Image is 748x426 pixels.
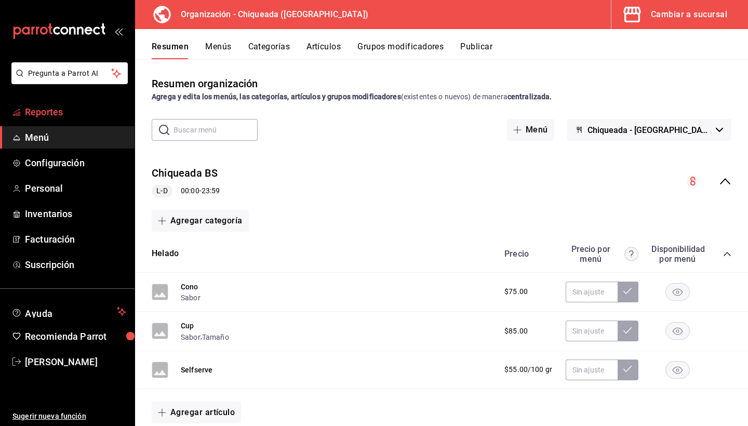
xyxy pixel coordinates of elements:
[504,286,528,297] span: $75.00
[651,7,727,22] div: Cambiar a sucursal
[25,105,126,119] span: Reportes
[181,321,194,331] button: Cup
[25,258,126,272] span: Suscripción
[181,331,229,342] div: ,
[25,232,126,246] span: Facturación
[25,130,126,144] span: Menú
[25,355,126,369] span: [PERSON_NAME]
[181,332,201,342] button: Sabor
[152,402,241,423] button: Agregar artículo
[460,42,492,59] button: Publicar
[205,42,231,59] button: Menús
[28,68,112,79] span: Pregunta a Parrot AI
[25,156,126,170] span: Configuración
[25,181,126,195] span: Personal
[202,332,229,342] button: Tamaño
[25,207,126,221] span: Inventarios
[152,210,249,232] button: Agregar categoría
[25,329,126,343] span: Recomienda Parrot
[152,76,258,91] div: Resumen organización
[181,282,198,292] button: Cono
[173,119,258,140] input: Buscar menú
[152,166,218,181] button: Chiqueada BS
[494,249,560,259] div: Precio
[7,75,128,86] a: Pregunta a Parrot AI
[152,185,171,196] span: L-D
[507,119,554,141] button: Menú
[152,42,748,59] div: navigation tabs
[152,42,189,59] button: Resumen
[566,282,618,302] input: Sin ajuste
[651,244,703,264] div: Disponibilidad por menú
[566,244,638,264] div: Precio por menú
[587,125,712,135] span: Chiqueada - [GEOGRAPHIC_DATA]
[25,305,113,318] span: Ayuda
[152,91,731,102] div: (existentes o nuevos) de manera
[504,364,528,375] span: $55.00
[248,42,290,59] button: Categorías
[566,321,618,341] input: Sin ajuste
[152,185,220,197] div: 00:00 - 23:59
[504,326,528,337] span: $85.00
[357,42,444,59] button: Grupos modificadores
[152,248,179,260] button: Helado
[181,365,212,375] button: Selfserve
[567,119,731,141] button: Chiqueada - [GEOGRAPHIC_DATA]
[507,92,552,101] strong: centralizada.
[172,8,368,21] h3: Organización - Chiqueada ([GEOGRAPHIC_DATA])
[528,364,552,375] div: / 100 gr
[135,157,748,206] div: collapse-menu-row
[11,62,128,84] button: Pregunta a Parrot AI
[114,27,123,35] button: open_drawer_menu
[152,92,401,101] strong: Agrega y edita los menús, las categorías, artículos y grupos modificadores
[723,250,731,258] button: collapse-category-row
[306,42,341,59] button: Artículos
[12,411,126,422] span: Sugerir nueva función
[566,360,618,380] input: Sin ajuste
[181,292,201,303] button: Sabor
